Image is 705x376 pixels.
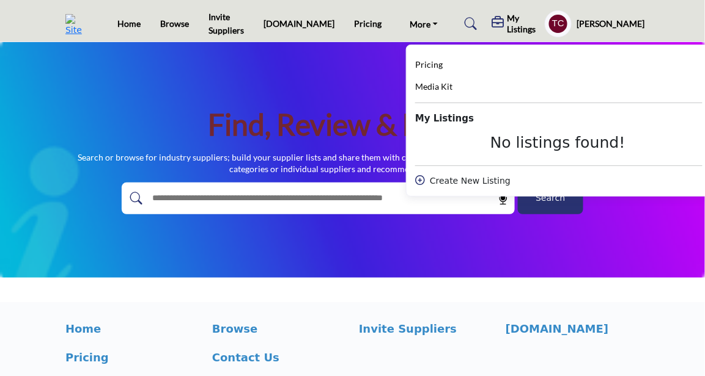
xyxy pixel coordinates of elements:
a: More [402,15,447,32]
a: [DOMAIN_NAME] [506,320,640,337]
a: Home [65,320,199,337]
div: Create New Listing [415,175,703,187]
span: Media Kit [415,81,452,92]
a: Pricing [65,349,199,366]
a: Search [453,14,485,34]
a: Media Kit [415,80,452,94]
b: My Listings [415,112,474,126]
button: Search [518,183,583,214]
h5: My Listings [507,13,539,35]
a: Home [118,18,141,29]
a: Contact Us [212,349,346,366]
h5: [PERSON_NAME] [577,18,644,30]
span: Pricing [415,59,443,70]
span: Search [536,192,565,204]
a: Pricing [415,58,443,72]
div: My Listings [492,13,539,35]
a: Pricing [355,18,382,29]
a: Invite Suppliers [209,12,245,35]
button: Show hide supplier dropdown [545,10,572,37]
img: Site Logo [65,14,92,34]
div: No listings found! [415,134,701,152]
a: Invite Suppliers [359,320,493,337]
a: Browse [161,18,190,29]
h1: Find, Review & Engage [209,106,497,143]
a: Browse [212,320,346,337]
a: [DOMAIN_NAME] [264,18,335,29]
p: Search or browse for industry suppliers; build your supplier lists and share them with colleagues... [65,151,640,175]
